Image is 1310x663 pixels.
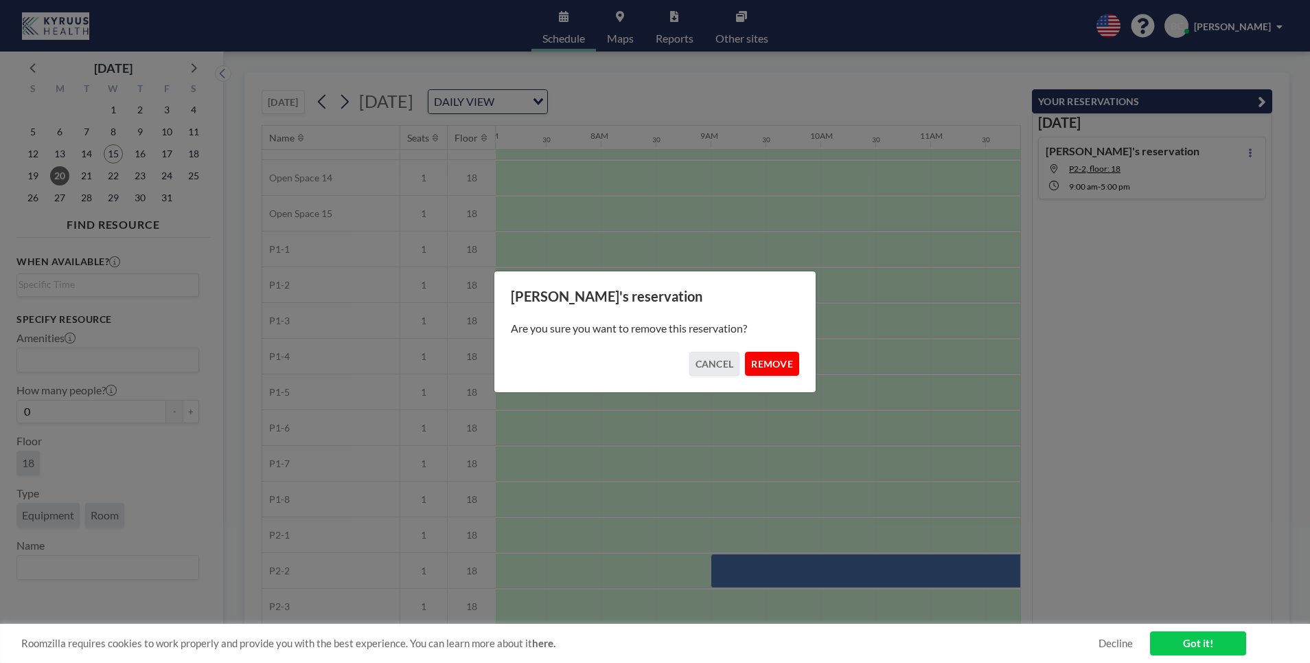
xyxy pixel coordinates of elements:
button: REMOVE [745,352,799,376]
a: Got it! [1150,631,1246,655]
a: Decline [1099,637,1133,650]
p: Are you sure you want to remove this reservation? [511,322,799,335]
h3: [PERSON_NAME]'s reservation [511,288,799,305]
button: CANCEL [689,352,740,376]
span: Roomzilla requires cookies to work properly and provide you with the best experience. You can lea... [21,637,1099,650]
a: here. [532,637,555,649]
